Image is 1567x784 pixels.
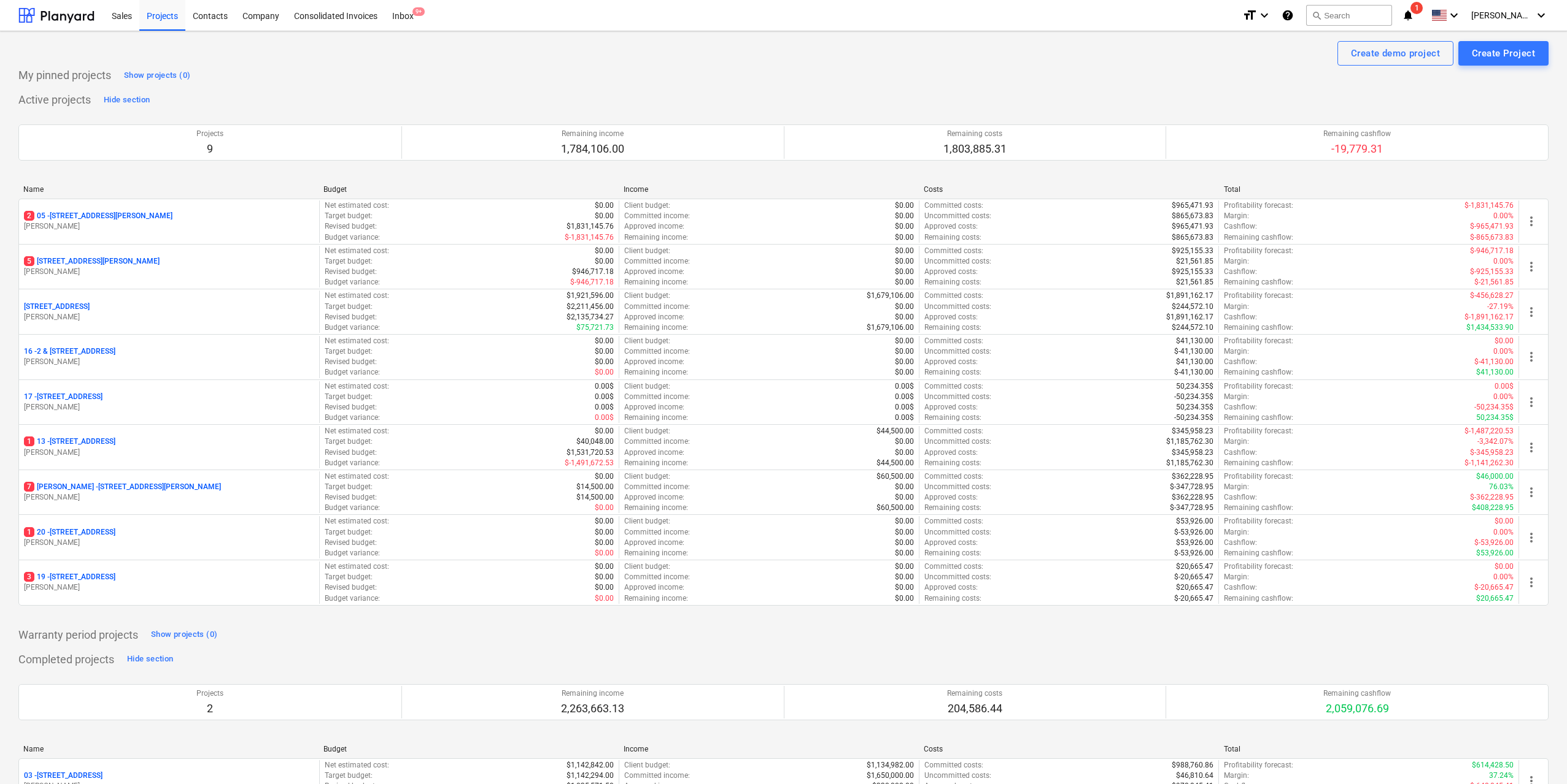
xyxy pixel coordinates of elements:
p: Approved costs : [924,312,978,322]
div: [STREET_ADDRESS][PERSON_NAME] [24,302,314,322]
p: $2,211,456.00 [567,302,614,312]
p: Profitability forecast : [1224,336,1293,346]
p: 50,234.35$ [1476,413,1514,423]
span: more_vert [1524,305,1539,319]
p: Remaining income [561,129,624,139]
p: 19 - [STREET_ADDRESS] [24,572,115,582]
p: Committed income : [624,256,690,267]
p: Committed costs : [924,291,983,301]
p: Committed costs : [924,426,983,436]
p: $0.00 [895,357,914,367]
p: $0.00 [895,277,914,287]
p: Target budget : [325,392,373,402]
p: $1,434,533.90 [1466,322,1514,333]
p: Target budget : [325,256,373,267]
button: Show projects (0) [121,66,193,85]
p: [PERSON_NAME] [24,221,314,232]
p: 1,803,885.31 [943,142,1007,156]
p: Uncommitted costs : [924,436,991,447]
p: Net estimated cost : [325,336,389,346]
span: more_vert [1524,214,1539,229]
p: 0.00$ [895,381,914,392]
p: Active projects [18,93,91,107]
p: $44,500.00 [876,458,914,468]
p: $-965,471.93 [1470,221,1514,232]
p: $0.00 [895,246,914,256]
p: 76.03% [1489,482,1514,492]
p: $-345,958.23 [1470,447,1514,458]
p: Projects [196,129,223,139]
p: Client budget : [624,246,670,256]
p: Remaining costs : [924,367,981,378]
p: Remaining cashflow [1323,129,1391,139]
p: Revised budget : [325,357,377,367]
p: $0.00 [895,447,914,458]
div: Name [23,185,314,194]
p: [PERSON_NAME] [24,267,314,277]
p: Budget variance : [325,367,380,378]
button: Create demo project [1337,41,1453,66]
p: Net estimated cost : [325,200,389,211]
p: Client budget : [624,336,670,346]
p: $40,048.00 [576,436,614,447]
p: Remaining cashflow : [1224,277,1293,287]
p: [PERSON_NAME] [24,447,314,458]
p: $925,155.33 [1172,246,1213,256]
p: Committed costs : [924,200,983,211]
button: Hide section [101,90,153,110]
p: $0.00 [895,367,914,378]
p: Approved costs : [924,357,978,367]
p: Uncommitted costs : [924,302,991,312]
p: -50,234.35$ [1174,392,1213,402]
div: Hide section [127,652,173,666]
p: Remaining income : [624,322,688,333]
div: 205 -[STREET_ADDRESS][PERSON_NAME][PERSON_NAME] [24,211,314,232]
p: -27.19% [1487,302,1514,312]
p: $1,679,106.00 [867,291,914,301]
p: Target budget : [325,436,373,447]
button: Hide section [124,650,176,669]
p: Committed costs : [924,336,983,346]
div: 120 -[STREET_ADDRESS][PERSON_NAME] [24,527,314,548]
p: Revised budget : [325,402,377,413]
p: $-865,673.83 [1470,232,1514,243]
p: [STREET_ADDRESS] [24,302,90,312]
p: $41,130.00 [1176,357,1213,367]
p: Approved costs : [924,447,978,458]
p: Approved income : [624,357,684,367]
i: keyboard_arrow_down [1447,8,1461,23]
p: $0.00 [595,200,614,211]
div: Hide section [104,93,150,107]
p: $0.00 [895,346,914,357]
p: $1,891,162.17 [1166,291,1213,301]
p: $0.00 [895,336,914,346]
p: $345,958.23 [1172,447,1213,458]
p: Remaining cashflow : [1224,413,1293,423]
p: $865,673.83 [1172,232,1213,243]
p: Uncommitted costs : [924,346,991,357]
p: 0.00$ [595,392,614,402]
span: [PERSON_NAME] [1471,10,1533,20]
p: $0.00 [895,302,914,312]
span: 9+ [412,7,425,16]
p: $-1,831,145.76 [565,232,614,243]
p: 0.00$ [595,413,614,423]
p: -19,779.31 [1323,142,1391,156]
p: $0.00 [895,200,914,211]
p: 0.00% [1493,211,1514,221]
p: Client budget : [624,291,670,301]
p: Profitability forecast : [1224,246,1293,256]
p: $362,228.95 [1172,471,1213,482]
p: $75,721.73 [576,322,614,333]
p: Revised budget : [325,221,377,232]
p: [PERSON_NAME] [24,582,314,593]
p: Approved income : [624,492,684,503]
p: [PERSON_NAME] [24,312,314,322]
p: Net estimated cost : [325,426,389,436]
p: Revised budget : [325,447,377,458]
p: Remaining cashflow : [1224,232,1293,243]
p: 0.00% [1493,392,1514,402]
button: Show projects (0) [148,625,220,645]
p: $-21,561.85 [1474,277,1514,287]
p: $0.00 [595,471,614,482]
